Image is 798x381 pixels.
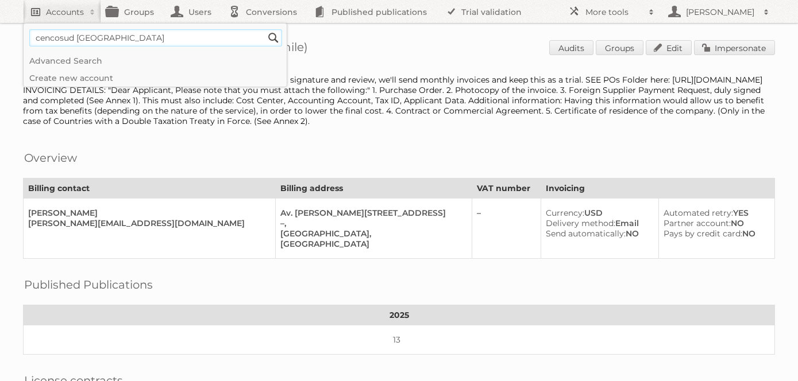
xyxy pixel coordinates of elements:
td: 13 [24,325,775,355]
span: Pays by credit card: [664,228,742,239]
div: NO [664,218,765,228]
h2: Published Publications [24,276,153,293]
div: –, [280,218,462,228]
span: Automated retry: [664,208,733,218]
td: – [472,199,541,259]
span: Send automatically: [546,228,626,239]
h2: More tools [585,6,643,18]
div: YES [664,208,765,218]
th: Invoicing [541,178,775,199]
div: [PERSON_NAME] [28,208,266,218]
th: Billing contact [24,178,276,199]
div: Email [546,218,649,228]
a: Audits [549,40,593,55]
div: NO [664,228,765,239]
h2: Overview [24,149,77,166]
div: NO [546,228,649,239]
th: VAT number [472,178,541,199]
span: Currency: [546,208,584,218]
div: [PERSON_NAME] Placeholder notes: due to a delay in the contract signature and review, we'll send ... [23,75,775,126]
span: Partner account: [664,218,731,228]
a: Groups [596,40,643,55]
th: 2025 [24,305,775,325]
div: [GEOGRAPHIC_DATA], [280,228,462,239]
div: Av. [PERSON_NAME][STREET_ADDRESS] [280,208,462,218]
a: Edit [646,40,692,55]
a: Advanced Search [24,52,287,69]
h1: Account 91208: EASY RETAIL S.A. (Cencosud Chile) [23,40,775,57]
h2: [PERSON_NAME] [683,6,758,18]
div: USD [546,208,649,218]
a: Impersonate [694,40,775,55]
span: Delivery method: [546,218,615,228]
a: Create new account [24,69,287,87]
th: Billing address [276,178,472,199]
h2: Accounts [46,6,84,18]
div: [PERSON_NAME][EMAIL_ADDRESS][DOMAIN_NAME] [28,218,266,228]
div: [GEOGRAPHIC_DATA] [280,239,462,249]
input: Search [265,29,282,46]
